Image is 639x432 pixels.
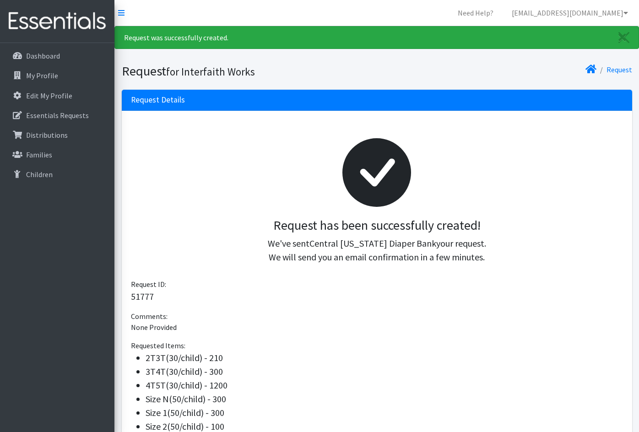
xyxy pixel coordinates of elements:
[609,27,639,49] a: Close
[26,71,58,80] p: My Profile
[26,150,52,159] p: Families
[146,365,623,378] li: 3T4T(30/child) - 300
[138,218,616,233] h3: Request has been successfully created!
[122,63,374,79] h1: Request
[309,238,436,249] span: Central [US_STATE] Diaper Bank
[4,47,111,65] a: Dashboard
[4,106,111,124] a: Essentials Requests
[131,323,177,332] span: None Provided
[504,4,635,22] a: [EMAIL_ADDRESS][DOMAIN_NAME]
[146,392,623,406] li: Size N(50/child) - 300
[166,65,255,78] small: for Interfaith Works
[4,146,111,164] a: Families
[26,130,68,140] p: Distributions
[138,237,616,264] p: We've sent your request. We will send you an email confirmation in a few minutes.
[26,51,60,60] p: Dashboard
[450,4,501,22] a: Need Help?
[4,66,111,85] a: My Profile
[607,65,632,74] a: Request
[131,341,185,350] span: Requested Items:
[4,126,111,144] a: Distributions
[146,406,623,420] li: Size 1(50/child) - 300
[4,165,111,184] a: Children
[26,170,53,179] p: Children
[146,351,623,365] li: 2T3T(30/child) - 210
[4,6,111,37] img: HumanEssentials
[4,86,111,105] a: Edit My Profile
[131,290,623,303] p: 51777
[114,26,639,49] div: Request was successfully created.
[131,280,166,289] span: Request ID:
[26,111,89,120] p: Essentials Requests
[26,91,72,100] p: Edit My Profile
[146,378,623,392] li: 4T5T(30/child) - 1200
[131,312,168,321] span: Comments:
[131,95,185,105] h3: Request Details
